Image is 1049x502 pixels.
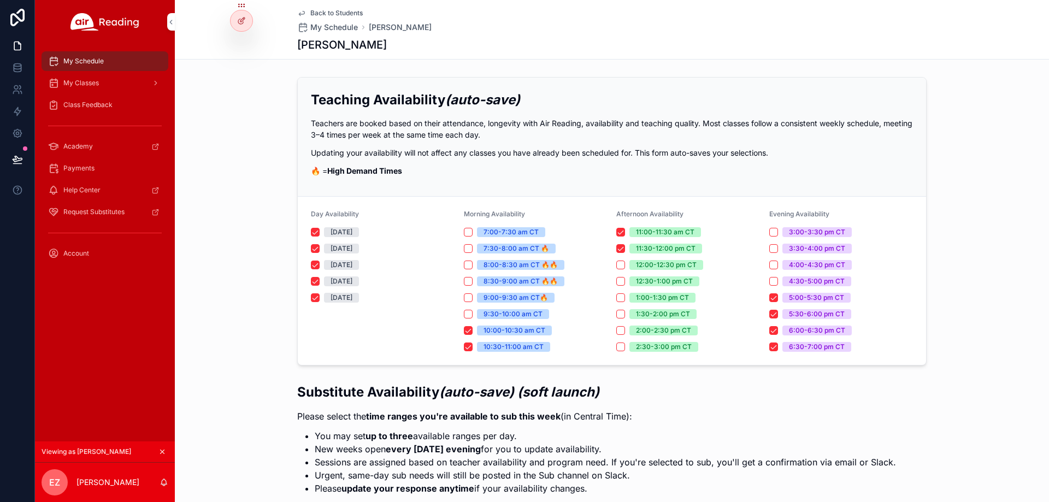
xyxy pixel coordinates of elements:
span: Account [63,249,89,258]
div: 5:00-5:30 pm CT [789,293,844,303]
strong: time ranges you're available to sub this week [366,411,561,422]
span: Afternoon Availability [616,210,683,218]
span: Class Feedback [63,101,113,109]
span: Day Availability [311,210,359,218]
div: scrollable content [35,44,175,277]
a: My Schedule [42,51,168,71]
a: My Classes [42,73,168,93]
span: Academy [63,142,93,151]
span: My Schedule [63,57,104,66]
span: Viewing as [PERSON_NAME] [42,447,131,456]
div: [DATE] [331,260,352,270]
div: 11:00-11:30 am CT [636,227,694,237]
a: Help Center [42,180,168,200]
li: New weeks open for you to update availability. [315,442,896,456]
div: 2:00-2:30 pm CT [636,326,691,335]
div: 4:30-5:00 pm CT [789,276,845,286]
div: 7:00-7:30 am CT [484,227,539,237]
span: Evening Availability [769,210,829,218]
div: 6:30-7:00 pm CT [789,342,845,352]
h2: Substitute Availability [297,383,896,401]
div: 2:30-3:00 pm CT [636,342,692,352]
div: 1:00-1:30 pm CT [636,293,689,303]
a: Back to Students [297,9,363,17]
p: 🔥 = [311,165,913,176]
p: [PERSON_NAME] [76,477,139,488]
a: Academy [42,137,168,156]
div: 8:00-8:30 am CT 🔥🔥 [484,260,558,270]
li: You may set available ranges per day. [315,429,896,442]
div: 4:00-4:30 pm CT [789,260,845,270]
a: Payments [42,158,168,178]
div: [DATE] [331,293,352,303]
div: 8:30-9:00 am CT 🔥🔥 [484,276,558,286]
div: 10:30-11:00 am CT [484,342,544,352]
p: Updating your availability will not affect any classes you have already been scheduled for. This ... [311,147,913,158]
span: My Classes [63,79,99,87]
li: Sessions are assigned based on teacher availability and program need. If you're selected to sub, ... [315,456,896,469]
span: Help Center [63,186,101,194]
p: Teachers are booked based on their attendance, longevity with Air Reading, availability and teach... [311,117,913,140]
div: 12:30-1:00 pm CT [636,276,693,286]
div: 7:30-8:00 am CT 🔥 [484,244,549,253]
div: [DATE] [331,227,352,237]
h2: Teaching Availability [311,91,913,109]
li: Please if your availability changes. [315,482,896,495]
em: (auto-save) [445,92,520,108]
span: Morning Availability [464,210,525,218]
li: Urgent, same-day sub needs will still be posted in the Sub channel on Slack. [315,469,896,482]
strong: every [DATE] evening [386,444,481,454]
div: 10:00-10:30 am CT [484,326,545,335]
a: [PERSON_NAME] [369,22,432,33]
div: [DATE] [331,244,352,253]
div: 11:30-12:00 pm CT [636,244,696,253]
strong: update your response anytime [341,483,474,494]
div: 3:30-4:00 pm CT [789,244,845,253]
h1: [PERSON_NAME] [297,37,387,52]
div: 5:30-6:00 pm CT [789,309,845,319]
a: Class Feedback [42,95,168,115]
div: 3:00-3:30 pm CT [789,227,845,237]
strong: High Demand Times [327,166,402,175]
p: Please select the (in Central Time): [297,410,896,423]
span: Payments [63,164,95,173]
img: App logo [70,13,139,31]
div: 9:00-9:30 am CT🔥 [484,293,548,303]
span: Request Substitutes [63,208,125,216]
em: (auto-save) (soft launch) [439,384,599,400]
div: 6:00-6:30 pm CT [789,326,845,335]
strong: up to three [366,430,413,441]
div: [DATE] [331,276,352,286]
div: 9:30-10:00 am CT [484,309,543,319]
span: Back to Students [310,9,363,17]
span: EZ [49,476,60,489]
a: My Schedule [297,22,358,33]
span: My Schedule [310,22,358,33]
a: Request Substitutes [42,202,168,222]
a: Account [42,244,168,263]
div: 1:30-2:00 pm CT [636,309,690,319]
div: 12:00-12:30 pm CT [636,260,697,270]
